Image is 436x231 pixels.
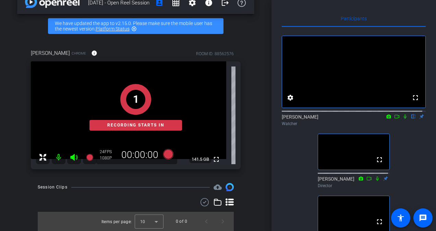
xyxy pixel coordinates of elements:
[286,94,294,102] mat-icon: settings
[318,183,390,189] div: Director
[96,26,130,32] a: Platform Status
[198,213,215,230] button: Previous page
[375,218,384,226] mat-icon: fullscreen
[282,113,426,127] div: [PERSON_NAME]
[341,16,367,21] span: Participants
[214,183,222,191] span: Destinations for your clips
[409,113,417,119] mat-icon: flip
[226,183,234,191] img: Session clips
[131,26,137,32] mat-icon: highlight_off
[282,121,426,127] div: Watcher
[411,94,420,102] mat-icon: fullscreen
[48,18,223,34] div: We have updated the app to v2.15.0. Please make sure the mobile user has the newest version.
[38,184,68,191] div: Session Clips
[133,92,139,107] div: 1
[101,218,132,225] div: Items per page:
[176,218,187,225] div: 0 of 0
[89,120,182,131] div: Recording starts in
[375,156,384,164] mat-icon: fullscreen
[419,214,427,222] mat-icon: message
[318,175,390,189] div: [PERSON_NAME]
[397,214,405,222] mat-icon: accessibility
[215,213,231,230] button: Next page
[214,183,222,191] mat-icon: cloud_upload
